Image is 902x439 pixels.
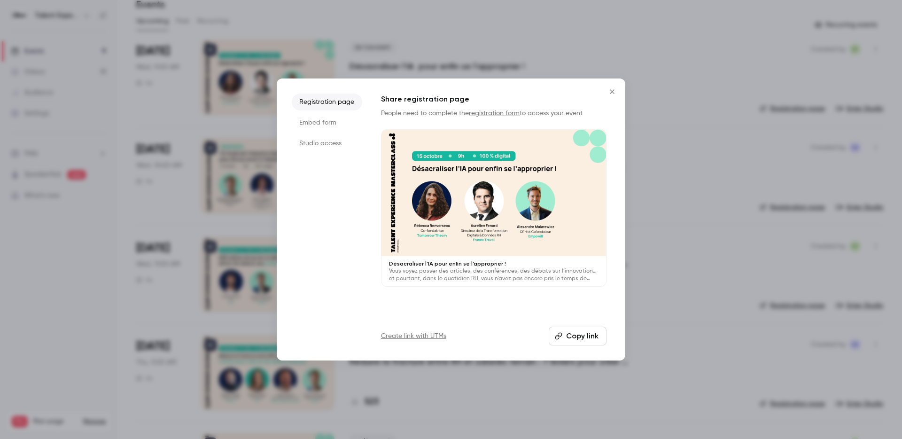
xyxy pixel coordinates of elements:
p: People need to complete the to access your event [381,109,607,118]
p: Désacraliser l’IA pour enfin se l’approprier ! [389,260,599,267]
li: Embed form [292,114,362,131]
button: Copy link [549,327,607,345]
h1: Share registration page [381,94,607,105]
p: Vous voyez passer des articles, des conférences, des débats sur l’innovation… et pourtant, dans l... [389,267,599,282]
a: registration form [469,110,520,117]
a: Désacraliser l’IA pour enfin se l’approprier !Vous voyez passer des articles, des conférences, de... [381,129,607,287]
a: Create link with UTMs [381,331,446,341]
button: Close [603,82,622,101]
li: Registration page [292,94,362,110]
li: Studio access [292,135,362,152]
